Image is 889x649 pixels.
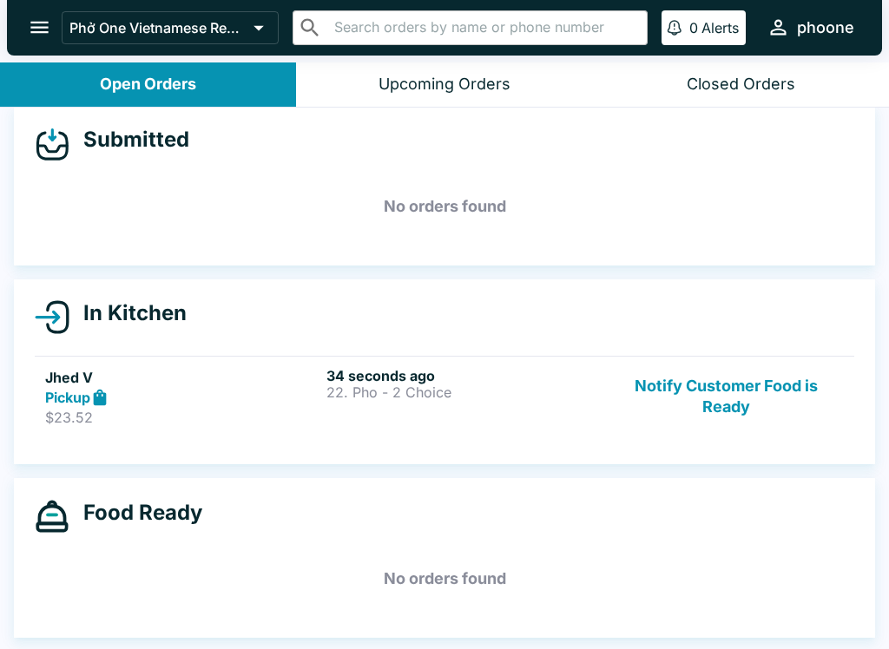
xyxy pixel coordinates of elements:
[69,300,187,326] h4: In Kitchen
[45,389,90,406] strong: Pickup
[329,16,640,40] input: Search orders by name or phone number
[326,367,601,384] h6: 34 seconds ago
[35,547,854,610] h5: No orders found
[379,75,510,95] div: Upcoming Orders
[797,17,854,38] div: phoone
[701,19,739,36] p: Alerts
[326,384,601,400] p: 22. Pho - 2 Choice
[687,75,795,95] div: Closed Orders
[100,75,196,95] div: Open Orders
[760,9,861,46] button: phoone
[35,175,854,238] h5: No orders found
[69,127,189,153] h4: Submitted
[17,5,62,49] button: open drawer
[45,367,319,388] h5: Jhed V
[62,11,279,44] button: Phở One Vietnamese Restaurant
[69,500,202,526] h4: Food Ready
[609,367,844,427] button: Notify Customer Food is Ready
[45,409,319,426] p: $23.52
[35,356,854,437] a: Jhed VPickup$23.5234 seconds ago22. Pho - 2 ChoiceNotify Customer Food is Ready
[69,19,247,36] p: Phở One Vietnamese Restaurant
[689,19,698,36] p: 0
